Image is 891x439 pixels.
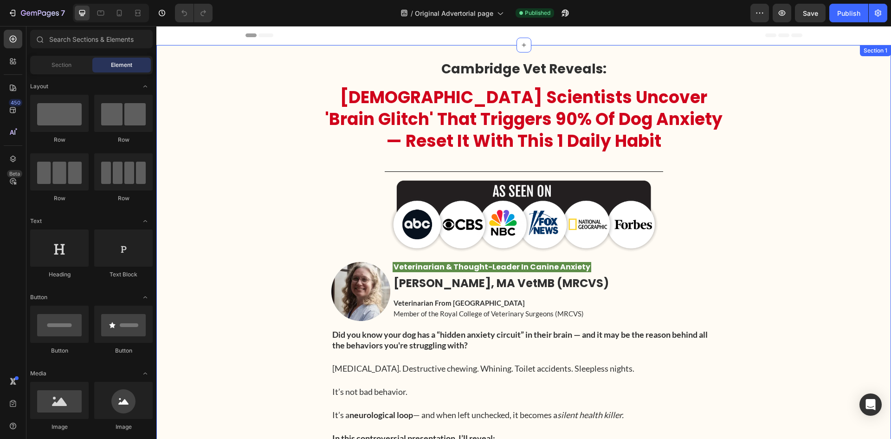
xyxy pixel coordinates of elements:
[175,4,213,22] div: Undo/Redo
[401,384,467,394] i: silent health killer.
[4,4,69,22] button: 7
[30,217,42,225] span: Text
[176,384,559,394] p: It’s a — and when left unchecked, it becomes a
[30,423,89,431] div: Image
[193,384,257,394] strong: neurological loop
[30,293,47,301] span: Button
[30,347,89,355] div: Button
[160,60,575,126] p: [DEMOGRAPHIC_DATA] Scientists Uncover 'Brain Glitch' That Triggers 90% Of Dog Anxiety — Reset It ...
[30,270,89,279] div: Heading
[138,290,153,305] span: Toggle open
[30,136,89,144] div: Row
[30,194,89,203] div: Row
[156,26,891,439] iframe: Design area
[859,393,882,416] div: Open Intercom Messenger
[525,9,550,17] span: Published
[30,369,46,378] span: Media
[176,360,559,371] p: It’s not bad behavior.
[411,8,413,18] span: /
[52,61,71,69] span: Section
[237,252,559,263] p: [PERSON_NAME], MA VetMB (MRCVS)
[94,136,153,144] div: Row
[829,4,868,22] button: Publish
[415,8,493,18] span: Original Advertorial page
[176,303,559,325] p: Did you know your dog has a “hidden anxiety circuit” in their brain — and it may be the reason be...
[30,30,153,48] input: Search Sections & Elements
[111,61,132,69] span: Element
[94,270,153,279] div: Text Block
[138,79,153,94] span: Toggle open
[803,9,818,17] span: Save
[176,407,559,418] p: In this controversial presentation, I’ll reveal:
[138,214,153,229] span: Toggle open
[176,337,559,348] p: [MEDICAL_DATA]. Destructive chewing. Whining. Toilet accidents. Sleepless nights.
[237,237,434,245] p: Veterinarian & Thought-Leader In Canine Anxiety
[795,4,826,22] button: Save
[233,151,502,227] img: gempages_580495195036976046-ef3756a8-7056-429e-9fde-2a1a48127511.webp
[94,194,153,203] div: Row
[705,20,733,29] div: Section 1
[237,282,559,293] p: Member of the Royal College of Veterinary Surgeons (MRCVS)
[138,366,153,381] span: Toggle open
[94,423,153,431] div: Image
[9,99,22,106] div: 450
[30,82,48,91] span: Layout
[175,236,234,295] img: gempages_580495195036976046-ef44efa7-2b2d-4600-9a1f-8c96e8f4aa8e.webp
[837,8,860,18] div: Publish
[7,170,22,177] div: Beta
[237,273,368,281] strong: Veterinarian From [GEOGRAPHIC_DATA]
[61,7,65,19] p: 7
[94,347,153,355] div: Button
